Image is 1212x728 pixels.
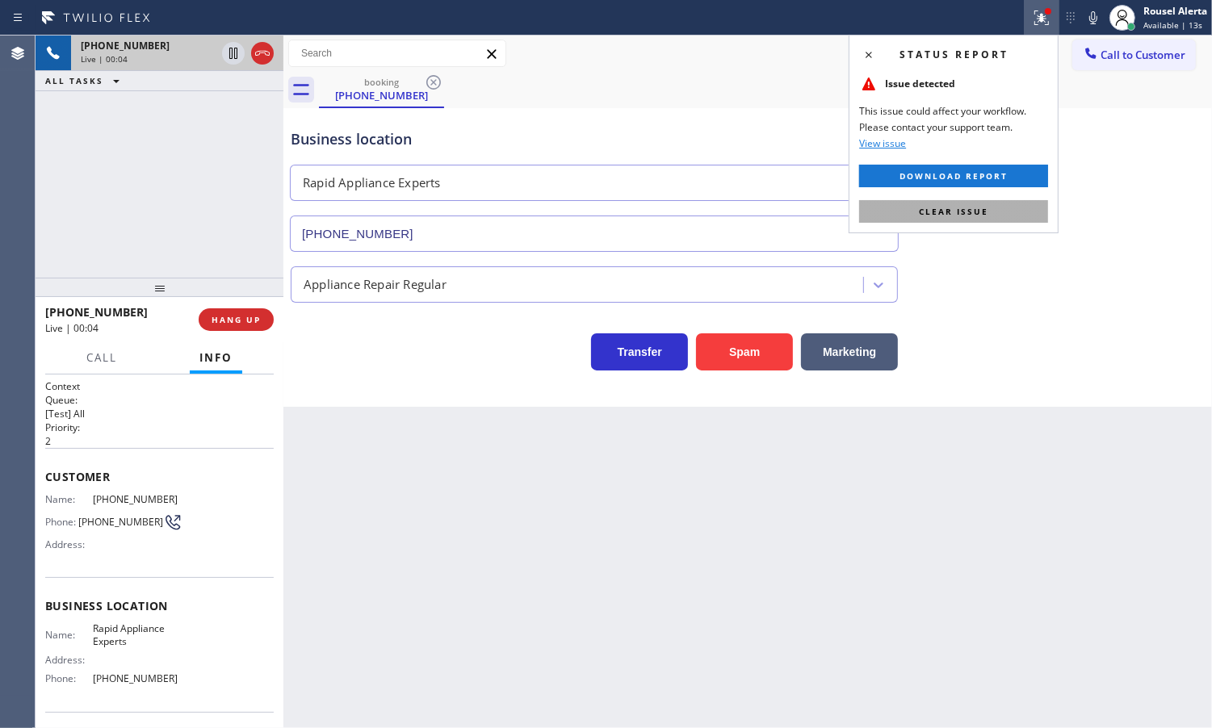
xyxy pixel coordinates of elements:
[591,333,688,370] button: Transfer
[45,434,274,448] p: 2
[1143,19,1202,31] span: Available | 13s
[93,672,182,684] span: [PHONE_NUMBER]
[93,493,182,505] span: [PHONE_NUMBER]
[222,42,245,65] button: Hold Customer
[45,469,274,484] span: Customer
[303,174,441,193] div: Rapid Appliance Experts
[1101,48,1185,62] span: Call to Customer
[304,275,447,294] div: Appliance Repair Regular
[290,215,899,252] input: Phone Number
[93,622,182,647] span: Rapid Appliance Experts
[45,654,93,666] span: Address:
[45,629,93,641] span: Name:
[199,308,274,331] button: HANG UP
[45,672,93,684] span: Phone:
[45,493,93,505] span: Name:
[321,72,442,107] div: (469) 822-0484
[45,304,148,320] span: [PHONE_NUMBER]
[251,42,274,65] button: Hang up
[81,39,170,52] span: [PHONE_NUMBER]
[289,40,505,66] input: Search
[45,379,274,393] h1: Context
[696,333,793,370] button: Spam
[86,350,117,365] span: Call
[1082,6,1105,29] button: Mute
[321,88,442,103] div: [PHONE_NUMBER]
[78,516,163,528] span: [PHONE_NUMBER]
[1072,40,1196,70] button: Call to Customer
[45,538,93,550] span: Address:
[77,342,127,374] button: Call
[190,342,242,374] button: Info
[81,53,128,65] span: Live | 00:04
[1143,4,1207,18] div: Rousel Alerta
[801,333,898,370] button: Marketing
[36,71,136,90] button: ALL TASKS
[291,128,898,150] div: Business location
[321,76,442,88] div: booking
[199,350,233,365] span: Info
[45,321,99,335] span: Live | 00:04
[212,314,261,325] span: HANG UP
[45,420,274,434] h2: Priority:
[45,407,274,420] p: [Test] All
[45,598,274,613] span: Business location
[45,393,274,407] h2: Queue:
[45,516,78,528] span: Phone:
[45,75,103,86] span: ALL TASKS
